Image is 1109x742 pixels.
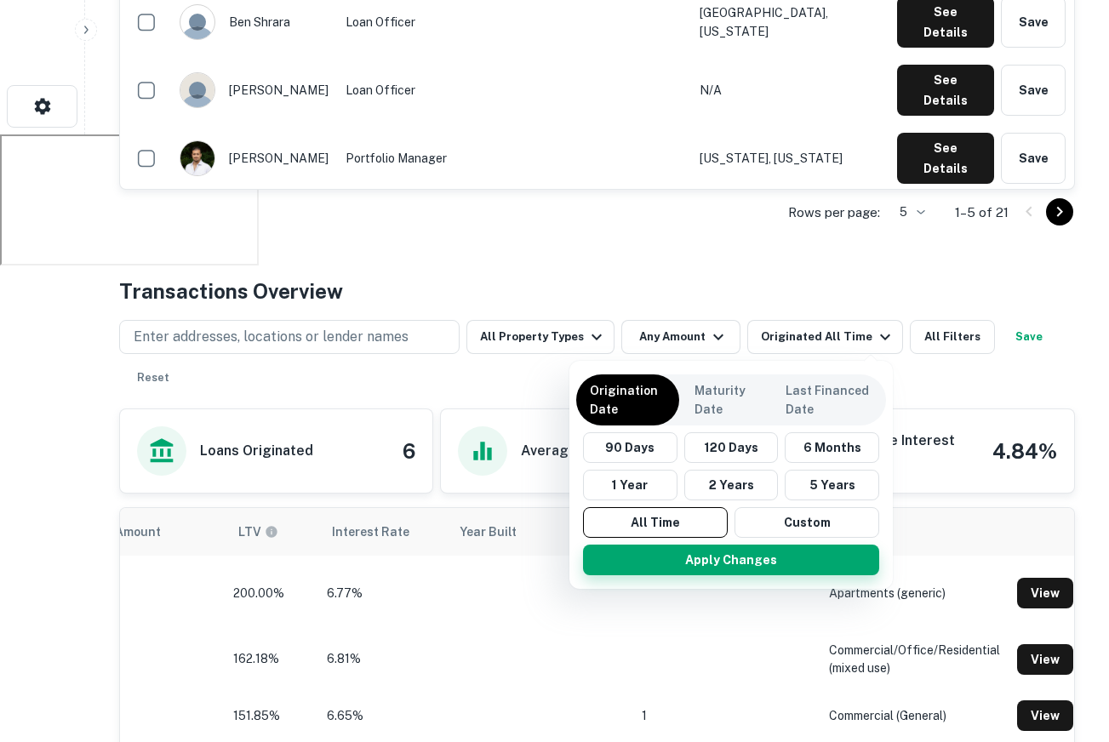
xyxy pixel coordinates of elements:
p: Origination Date [590,381,666,419]
button: 1 Year [583,470,677,500]
button: 90 Days [583,432,677,463]
button: 2 Years [684,470,779,500]
p: Last Financed Date [786,381,872,419]
button: 6 Months [785,432,879,463]
button: 120 Days [684,432,779,463]
iframe: Chat Widget [1024,606,1109,688]
button: 5 Years [785,470,879,500]
button: All Time [583,507,728,538]
button: Apply Changes [583,545,879,575]
p: Maturity Date [695,381,757,419]
button: Custom [735,507,879,538]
